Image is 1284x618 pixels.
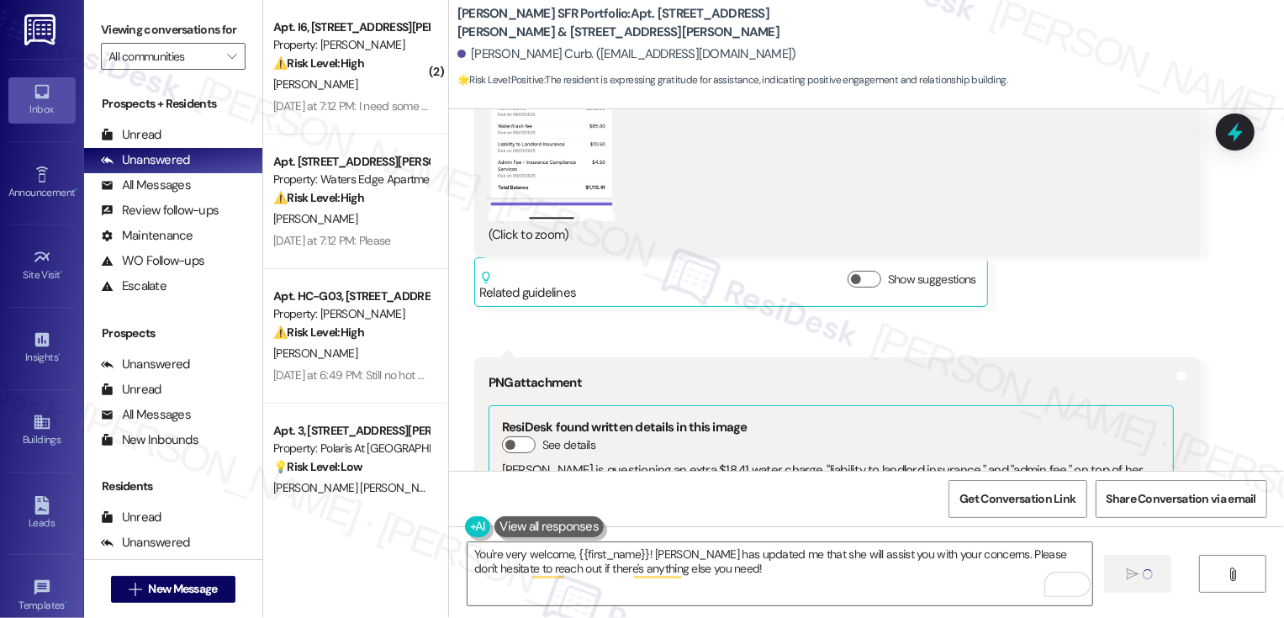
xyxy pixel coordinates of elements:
button: Get Conversation Link [948,480,1086,518]
div: Apt. HC-G03, [STREET_ADDRESS][PERSON_NAME] [273,288,429,305]
textarea: To enrich screen reader interactions, please activate Accessibility in Grammarly extension settings [468,542,1092,605]
span: [PERSON_NAME] [273,77,357,92]
div: Apt. I6, [STREET_ADDRESS][PERSON_NAME] [273,18,429,36]
div: Apt. 3, [STREET_ADDRESS][PERSON_NAME] [273,422,429,440]
span: New Message [148,580,217,598]
div: Prospects + Residents [84,95,262,113]
span: [PERSON_NAME] [273,211,357,226]
b: PNG attachment [489,374,582,391]
span: • [58,349,61,361]
input: All communities [108,43,219,70]
span: • [65,597,67,609]
span: [PERSON_NAME] [273,346,357,361]
b: ResiDesk found written details in this image [502,419,748,436]
strong: ⚠️ Risk Level: High [273,325,364,340]
a: Leads [8,491,76,536]
div: Unanswered [101,151,190,169]
div: Property: [PERSON_NAME] [273,36,429,54]
div: Escalate [101,277,166,295]
b: [PERSON_NAME] SFR Portfolio: Apt. [STREET_ADDRESS][PERSON_NAME] & [STREET_ADDRESS][PERSON_NAME] [457,5,794,41]
div: Related guidelines [479,271,577,302]
span: • [75,184,77,196]
div: Unanswered [101,356,190,373]
div: WO Follow-ups [101,252,204,270]
span: • [61,267,63,278]
div: [DATE] at 7:12 PM: Please [273,233,391,248]
button: Share Conversation via email [1096,480,1267,518]
img: ResiDesk Logo [24,14,59,45]
i:  [1226,568,1239,581]
div: Property: Polaris At [GEOGRAPHIC_DATA] [273,440,429,457]
span: [PERSON_NAME] [PERSON_NAME] [273,480,444,495]
div: Residents [84,478,262,495]
i:  [129,583,141,596]
i:  [227,50,236,63]
div: Review follow-ups [101,202,219,219]
strong: ⚠️ Risk Level: High [273,190,364,205]
div: Property: Waters Edge Apartments [273,171,429,188]
span: Get Conversation Link [959,490,1075,508]
div: Unread [101,509,161,526]
div: All Messages [101,406,191,424]
span: : The resident is expressing gratitude for assistance, indicating positive engagement and relatio... [457,71,1007,89]
div: [PERSON_NAME] is questioning an extra $18.41 water charge, "liability to landlord insurance," and... [502,462,1160,498]
a: Site Visit • [8,243,76,288]
div: [DATE] at 7:12 PM: I need some Freon in my AC unit , nd my apartment need to be sprayed for bugs,... [273,98,1118,114]
label: Viewing conversations for [101,17,246,43]
div: [PERSON_NAME] Curb. ([EMAIL_ADDRESS][DOMAIN_NAME]) [457,45,796,63]
div: (Click to zoom) [489,226,1174,244]
strong: 💡 Risk Level: Low [273,459,362,474]
span: Share Conversation via email [1107,490,1256,508]
div: Prospects [84,325,262,342]
a: Buildings [8,408,76,453]
strong: ⚠️ Risk Level: High [273,55,364,71]
i:  [1126,568,1139,581]
div: [DATE] at 6:49 PM: Still no hot water! [273,367,448,383]
button: New Message [111,576,235,603]
label: See details [542,436,595,454]
div: Property: [PERSON_NAME] [273,305,429,323]
div: All Messages [101,177,191,194]
div: New Inbounds [101,431,198,449]
div: Maintenance [101,227,193,245]
div: Unanswered [101,534,190,552]
strong: 🌟 Risk Level: Positive [457,73,544,87]
div: Apt. [STREET_ADDRESS][PERSON_NAME] [273,153,429,171]
a: Inbox [8,77,76,123]
div: Unread [101,126,161,144]
div: Unread [101,381,161,399]
a: Insights • [8,325,76,371]
label: Show suggestions [888,271,976,288]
